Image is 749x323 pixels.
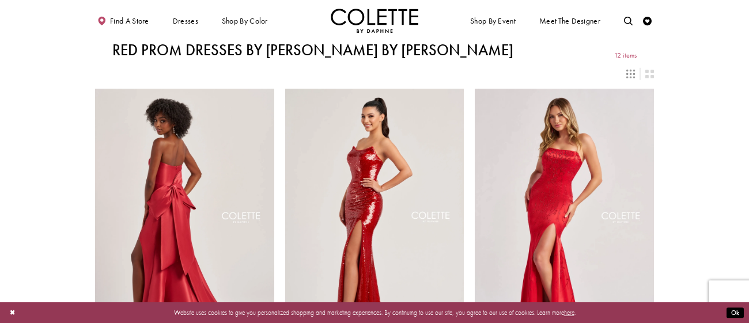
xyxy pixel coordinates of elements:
span: Switch layout to 3 columns [626,70,635,78]
span: Meet the designer [539,17,600,25]
a: Visit Home Page [331,9,418,33]
a: Check Wishlist [641,9,654,33]
span: Find a store [110,17,149,25]
span: 12 items [614,52,637,59]
a: Meet the designer [537,9,603,33]
a: here [564,309,574,317]
a: Find a store [95,9,151,33]
a: Toggle search [622,9,635,33]
span: Shop by color [220,9,270,33]
span: Switch layout to 2 columns [645,70,654,78]
span: Shop By Event [470,17,516,25]
button: Close Dialog [5,305,20,321]
h1: Red Prom Dresses by [PERSON_NAME] by [PERSON_NAME] [112,41,513,59]
button: Submit Dialog [727,307,744,318]
span: Dresses [171,9,201,33]
span: Dresses [173,17,198,25]
div: Layout Controls [90,64,659,83]
span: Shop by color [222,17,268,25]
span: Shop By Event [468,9,517,33]
p: Website uses cookies to give you personalized shopping and marketing experiences. By continuing t... [63,307,686,318]
img: Colette by Daphne [331,9,418,33]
